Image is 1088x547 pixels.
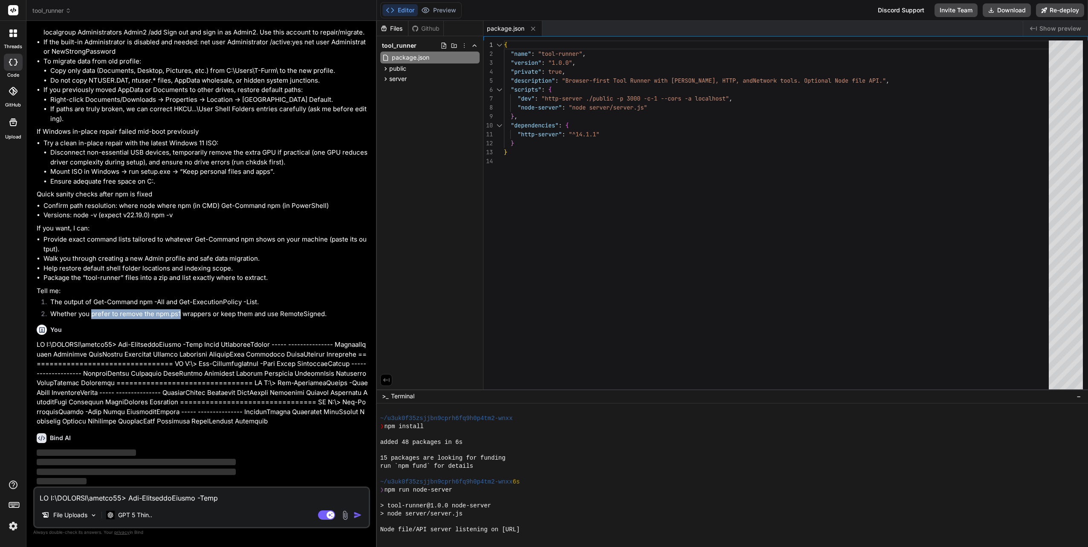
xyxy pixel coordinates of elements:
span: "node server/server.js" [569,104,647,111]
button: Download [983,3,1031,17]
span: added 48 packages in 6s [380,438,463,446]
span: "description" [511,77,555,84]
div: 1 [483,40,493,49]
p: Quick sanity checks after npm is fixed [37,190,368,199]
li: Confirm path resolution: where node where npm (in CMD) Get-Command npm (in PowerShell) [43,201,368,211]
div: 14 [483,157,493,166]
div: Github [408,24,443,33]
span: "http-server ./public -p 3000 -c-1 --cors -a local [541,95,712,102]
div: 3 [483,58,493,67]
span: tool_runner [382,41,417,50]
span: ~/u3uk0f35zsjjbn9cprh6fq9h0p4tm2-wnxx [380,415,513,423]
label: threads [4,43,22,50]
span: : [562,104,565,111]
p: GPT 5 Thin.. [118,511,152,519]
li: If paths are truly broken, we can correct HKCU...\User Shell Folders entries carefully (ask me be... [50,104,368,124]
span: : [562,130,565,138]
div: Click to collapse the range. [494,85,505,94]
span: } [511,112,514,120]
span: "^14.1.1" [569,130,599,138]
span: "name" [511,50,531,58]
span: "1.0.0" [548,59,572,66]
span: Node file/API server listening on [URL] [380,526,520,534]
div: Discord Support [873,3,929,17]
span: true [548,68,562,75]
div: 12 [483,139,493,148]
li: Do not copy NTUSER.DAT, ntuser.* files, AppData wholesale, or hidden system junctions. [50,76,368,86]
span: host" [712,95,729,102]
span: package.json [487,24,524,33]
span: { [504,41,507,49]
span: 6s [512,478,520,486]
span: : [531,50,535,58]
span: 15 packages are looking for funding [380,454,506,462]
span: Show preview [1039,24,1081,33]
span: ❯ [380,486,385,494]
span: ‌ [37,478,87,484]
button: Editor [382,4,418,16]
span: > node server/server.js [380,510,463,518]
span: public [389,64,406,73]
div: 7 [483,94,493,103]
span: ‌ [37,449,136,456]
span: Network tools. Optional Node file API." [753,77,886,84]
li: To migrate data from old profile: [43,57,368,86]
label: code [7,72,19,79]
p: If Windows in-place repair failed mid-boot previously [37,127,368,137]
li: Mount ISO in Windows → run setup.exe → “Keep personal files and apps”. [50,167,368,177]
span: npm run node-server [384,486,452,494]
label: GitHub [5,101,21,109]
div: 2 [483,49,493,58]
li: Provide exact command lists tailored to whatever Get-Command npm shows on your machine (paste its... [43,235,368,254]
span: run `npm fund` for details [380,462,473,470]
div: 6 [483,85,493,94]
p: Tell me: [37,286,368,296]
li: Whether you prefer to remove the npm.ps1 wrappers or keep them and use RemoteSigned. [43,309,368,321]
span: Terminal [391,392,414,400]
span: ‌ [37,469,236,475]
span: : [555,77,558,84]
li: If the built-in Administrator is disabled and needed: net user Administrator /active:yes net user... [43,37,368,57]
li: Right-click Documents/Downloads → Properties → Location → [GEOGRAPHIC_DATA] Default. [50,95,368,105]
span: "scripts" [511,86,541,93]
button: Preview [418,4,460,16]
span: server [389,75,407,83]
span: , [572,59,576,66]
span: : [558,121,562,129]
span: − [1076,392,1081,400]
span: "version" [511,59,541,66]
div: 8 [483,103,493,112]
span: privacy [114,530,130,535]
span: "dev" [518,95,535,102]
li: Disconnect non-essential USB devices, temporarily remove the extra GPU if practical (one GPU redu... [50,148,368,167]
img: Pick Models [90,512,97,519]
button: Re-deploy [1036,3,1084,17]
span: tool_runner [32,6,71,15]
li: Create a fresh local admin to stabilize things (elevated CMD): net user Admin2 [SECURITY_DATA]! /... [43,18,368,37]
span: , [729,95,732,102]
span: "tool-runner" [538,50,582,58]
span: } [504,148,507,156]
div: Click to collapse the range. [494,40,505,49]
div: 10 [483,121,493,130]
li: Walk you through creating a new Admin profile and safe data migration. [43,254,368,264]
p: If you want, I can: [37,224,368,233]
button: − [1075,389,1083,403]
li: Try a clean in-place repair with the latest Windows 11 ISO: [43,138,368,187]
span: , [562,68,565,75]
div: 13 [483,148,493,157]
label: Upload [5,133,21,141]
span: > tool-runner@1.0.0 node-server [380,502,491,510]
div: 4 [483,67,493,76]
div: Files [377,24,408,33]
div: 11 [483,130,493,139]
div: Click to collapse the range. [494,121,505,130]
img: icon [353,511,362,519]
span: { [548,86,552,93]
span: "private" [511,68,541,75]
li: The output of Get-Command npm -All and Get-ExecutionPolicy -List. [43,297,368,309]
span: "node-server" [518,104,562,111]
span: , [514,112,518,120]
span: : [541,86,545,93]
span: { [565,121,569,129]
